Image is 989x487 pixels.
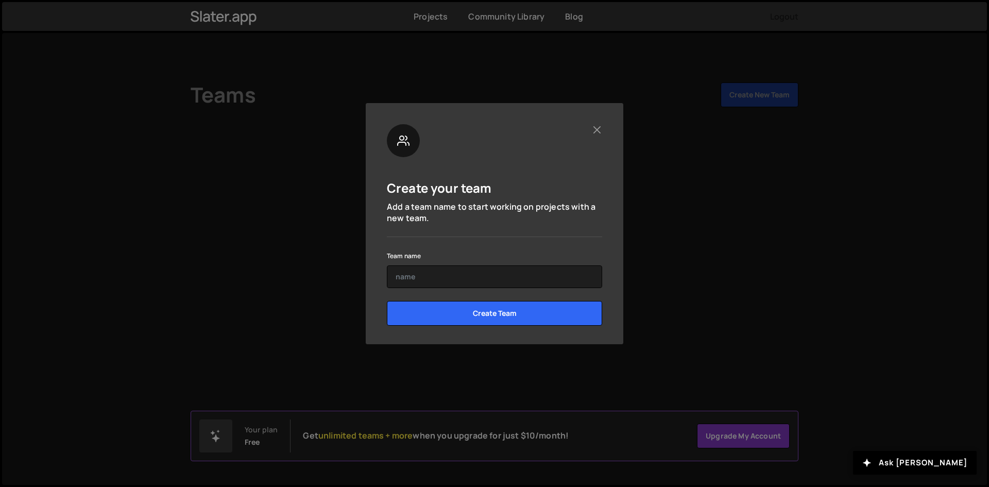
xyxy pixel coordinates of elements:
p: Add a team name to start working on projects with a new team. [387,201,602,224]
button: Close [591,124,602,135]
input: name [387,265,602,288]
button: Ask [PERSON_NAME] [853,451,977,475]
label: Team name [387,251,421,261]
input: Create Team [387,301,602,326]
h5: Create your team [387,180,492,196]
